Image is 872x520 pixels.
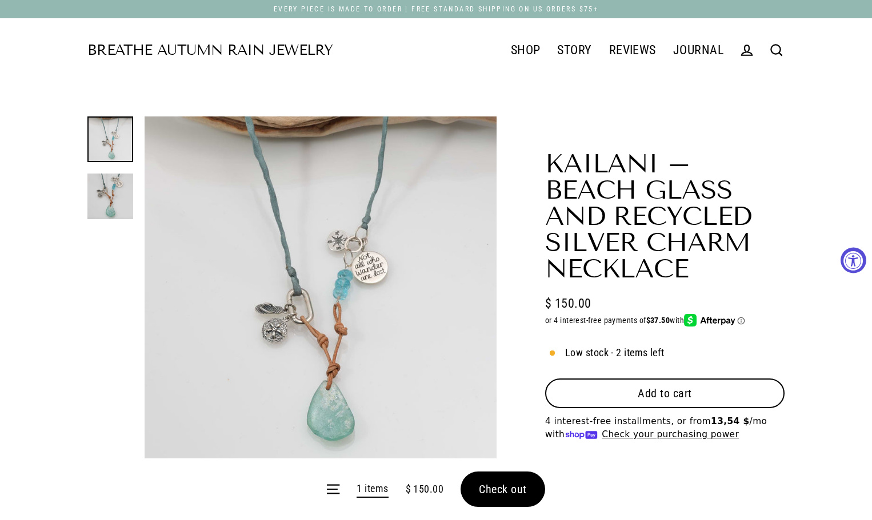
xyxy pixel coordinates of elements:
h1: Kailani – Beach Glass and Recycled Silver Charm Necklace [545,151,785,282]
div: Primary [333,35,732,65]
button: Add to cart [545,378,785,408]
a: STORY [549,36,600,65]
a: 1 items [357,481,388,498]
a: Breathe Autumn Rain Jewelry [87,43,333,58]
a: SHOP [502,36,549,65]
span: $ 150.00 [406,481,444,498]
a: JOURNAL [665,36,732,65]
span: $ 150.00 [545,293,591,313]
span: Low stock - 2 items left [565,345,665,361]
img: Kailani – Beach Glass and Recycled Silver Charm Necklace [87,174,133,219]
a: REVIEWS [601,36,665,65]
button: Accessibility Widget, click to open [841,247,866,273]
span: Add to cart [638,386,692,400]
